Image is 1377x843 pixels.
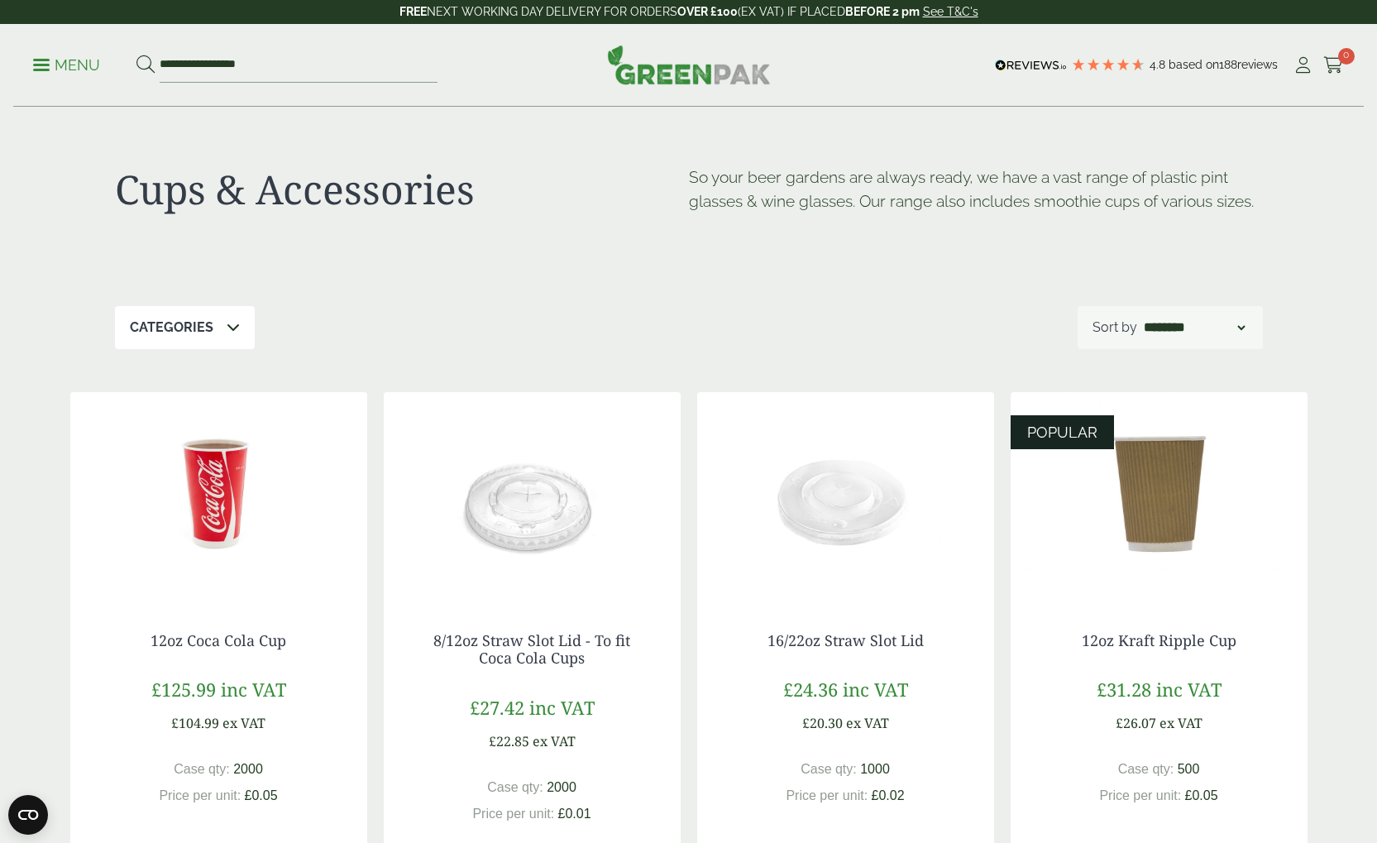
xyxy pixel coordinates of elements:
span: £125.99 [151,677,216,702]
a: See T&C's [923,5,978,18]
span: Case qty: [174,762,230,776]
span: £0.05 [1185,788,1218,802]
span: £0.01 [558,807,591,821]
span: inc VAT [221,677,286,702]
span: £22.85 [489,732,529,750]
span: reviews [1237,58,1278,71]
span: Case qty: [801,762,857,776]
span: 500 [1178,762,1200,776]
h1: Cups & Accessories [115,165,689,213]
img: GreenPak Supplies [607,45,771,84]
a: 12oz Coca Cola Cup [151,630,286,650]
span: £104.99 [171,714,219,732]
span: Price per unit: [472,807,554,821]
div: 4.79 Stars [1071,57,1145,72]
span: ex VAT [846,714,889,732]
span: 1000 [860,762,890,776]
img: 16/22oz Straw Slot Coke Cup lid [697,392,994,599]
strong: OVER £100 [677,5,738,18]
span: Case qty: [487,780,543,794]
span: inc VAT [529,695,595,720]
span: £24.36 [783,677,838,702]
span: inc VAT [843,677,908,702]
p: Sort by [1093,318,1137,338]
span: ex VAT [222,714,265,732]
img: 12oz Coca Cola Cup with coke [70,392,367,599]
span: £0.05 [245,788,278,802]
span: Price per unit: [786,788,868,802]
p: Categories [130,318,213,338]
span: POPULAR [1027,424,1097,441]
img: 12oz straw slot coke cup lid [384,392,681,599]
a: Menu [33,55,100,72]
span: Case qty: [1118,762,1174,776]
span: £26.07 [1116,714,1156,732]
a: 12oz Kraft Ripple Cup [1082,630,1236,650]
p: So your beer gardens are always ready, we have a vast range of plastic pint glasses & wine glasse... [689,165,1263,213]
span: ex VAT [1159,714,1202,732]
span: Price per unit: [159,788,241,802]
a: 8/12oz Straw Slot Lid - To fit Coca Cola Cups [433,630,630,668]
span: Based on [1169,58,1219,71]
span: inc VAT [1156,677,1222,702]
select: Shop order [1140,318,1248,338]
img: REVIEWS.io [995,60,1067,71]
i: Cart [1323,57,1344,74]
a: 0 [1323,53,1344,78]
span: 2000 [547,780,576,794]
img: 12oz Kraft Ripple Cup-0 [1011,392,1308,599]
span: 0 [1338,48,1355,65]
a: 16/22oz Straw Slot Lid [767,630,924,650]
strong: BEFORE 2 pm [845,5,920,18]
strong: FREE [399,5,427,18]
span: 4.8 [1150,58,1169,71]
span: £0.02 [872,788,905,802]
i: My Account [1293,57,1313,74]
span: ex VAT [533,732,576,750]
span: £20.30 [802,714,843,732]
span: £31.28 [1097,677,1151,702]
span: Price per unit: [1099,788,1181,802]
span: 188 [1219,58,1237,71]
button: Open CMP widget [8,795,48,835]
span: 2000 [233,762,263,776]
p: Menu [33,55,100,75]
span: £27.42 [470,695,524,720]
